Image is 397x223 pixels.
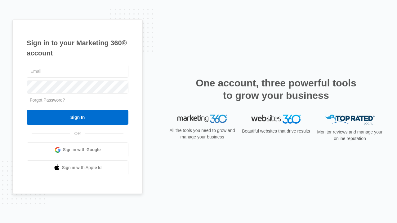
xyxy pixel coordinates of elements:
[27,65,128,78] input: Email
[27,38,128,58] h1: Sign in to your Marketing 360® account
[177,115,227,123] img: Marketing 360
[62,164,102,171] span: Sign in with Apple Id
[30,98,65,103] a: Forgot Password?
[27,110,128,125] input: Sign In
[27,142,128,157] a: Sign in with Google
[70,130,85,137] span: OR
[27,160,128,175] a: Sign in with Apple Id
[315,129,385,142] p: Monitor reviews and manage your online reputation
[251,115,301,124] img: Websites 360
[63,146,101,153] span: Sign in with Google
[194,77,358,102] h2: One account, three powerful tools to grow your business
[167,127,237,140] p: All the tools you need to grow and manage your business
[241,128,311,134] p: Beautiful websites that drive results
[325,115,375,125] img: Top Rated Local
